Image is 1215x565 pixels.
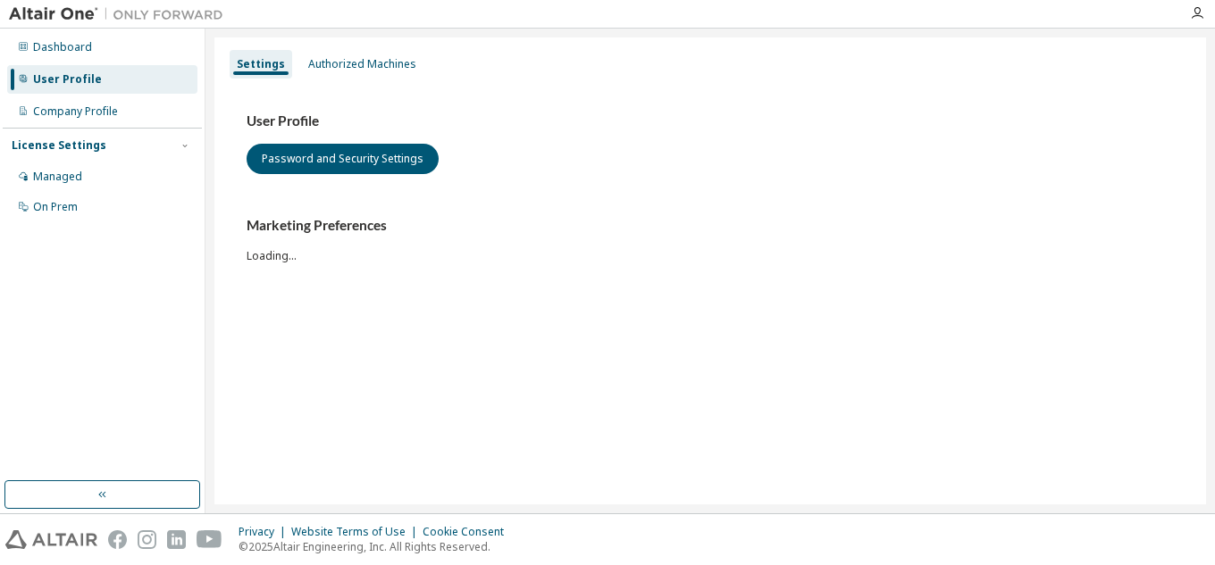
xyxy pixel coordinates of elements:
[33,72,102,87] div: User Profile
[33,170,82,184] div: Managed
[5,530,97,549] img: altair_logo.svg
[167,530,186,549] img: linkedin.svg
[33,200,78,214] div: On Prem
[33,104,118,119] div: Company Profile
[108,530,127,549] img: facebook.svg
[33,40,92,54] div: Dashboard
[239,525,291,539] div: Privacy
[308,57,416,71] div: Authorized Machines
[237,57,285,71] div: Settings
[247,217,1174,262] div: Loading...
[197,530,222,549] img: youtube.svg
[247,217,1174,235] h3: Marketing Preferences
[423,525,515,539] div: Cookie Consent
[239,539,515,554] p: © 2025 Altair Engineering, Inc. All Rights Reserved.
[247,144,439,174] button: Password and Security Settings
[9,5,232,23] img: Altair One
[291,525,423,539] div: Website Terms of Use
[247,112,1174,130] h3: User Profile
[12,138,106,153] div: License Settings
[138,530,156,549] img: instagram.svg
